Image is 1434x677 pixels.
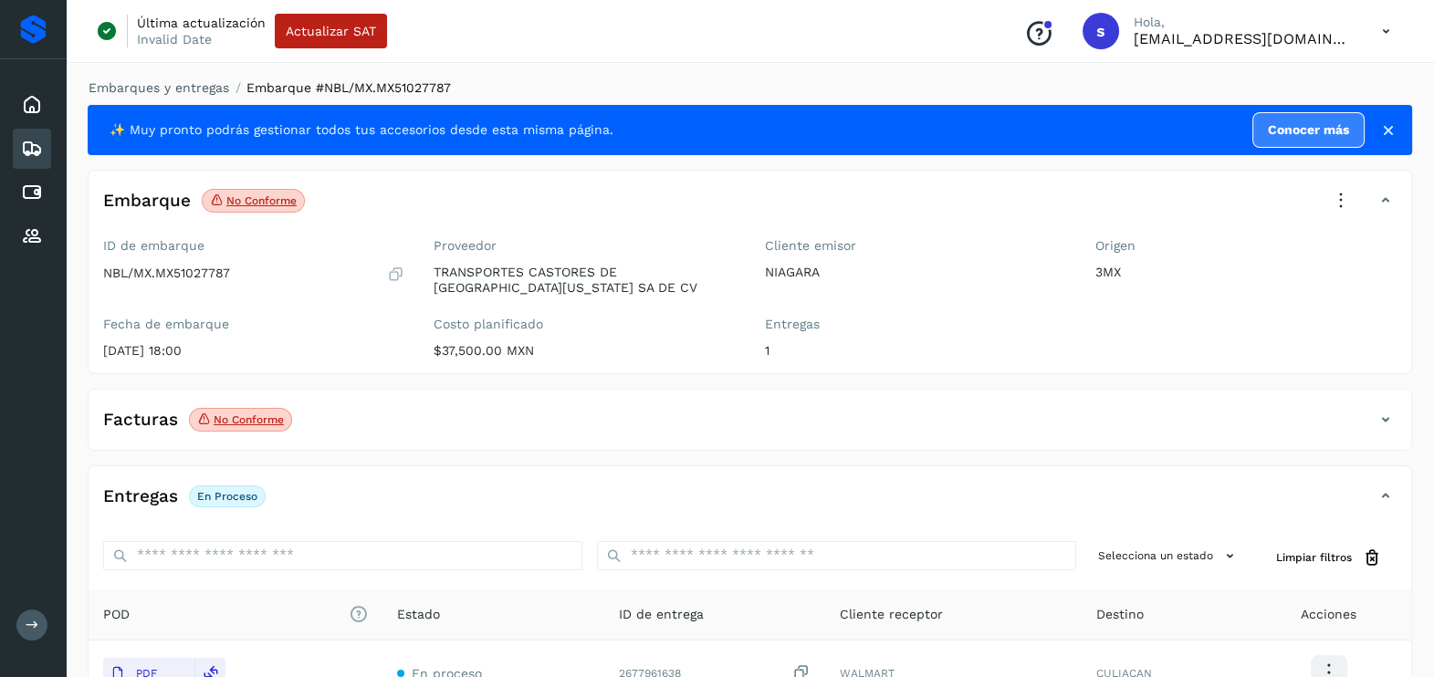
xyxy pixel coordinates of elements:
div: EntregasEn proceso [89,481,1411,526]
button: Limpiar filtros [1261,541,1397,575]
nav: breadcrumb [88,78,1412,98]
label: Costo planificado [434,317,735,332]
label: Entregas [765,317,1066,332]
p: Invalid Date [137,31,212,47]
span: Actualizar SAT [286,25,376,37]
a: Conocer más [1252,112,1365,148]
span: Embarque #NBL/MX.MX51027787 [246,80,451,95]
div: Inicio [13,85,51,125]
p: $37,500.00 MXN [434,343,735,359]
div: FacturasNo conforme [89,404,1411,450]
p: smedina@niagarawater.com [1134,30,1353,47]
span: Estado [397,605,440,624]
span: POD [103,605,368,624]
label: Proveedor [434,238,735,254]
p: 3MX [1095,265,1397,280]
p: NIAGARA [765,265,1066,280]
button: Actualizar SAT [275,14,387,48]
button: Selecciona un estado [1091,541,1247,571]
p: En proceso [197,490,257,503]
a: Embarques y entregas [89,80,229,95]
p: NBL/MX.MX51027787 [103,266,230,281]
p: [DATE] 18:00 [103,343,404,359]
h4: Entregas [103,486,178,507]
label: Cliente emisor [765,238,1066,254]
span: Destino [1096,605,1144,624]
div: Cuentas por pagar [13,172,51,213]
h4: Embarque [103,191,191,212]
p: No conforme [226,194,297,207]
div: EmbarqueNo conforme [89,185,1411,231]
div: Proveedores [13,216,51,256]
label: ID de embarque [103,238,404,254]
p: No conforme [214,413,284,426]
p: Hola, [1134,15,1353,30]
span: Limpiar filtros [1276,549,1352,566]
p: Última actualización [137,15,266,31]
label: Fecha de embarque [103,317,404,332]
h4: Facturas [103,410,178,431]
span: Cliente receptor [840,605,943,624]
span: ID de entrega [618,605,703,624]
label: Origen [1095,238,1397,254]
p: 1 [765,343,1066,359]
span: Acciones [1301,605,1356,624]
span: ✨ Muy pronto podrás gestionar todos tus accesorios desde esta misma página. [110,120,613,140]
div: Embarques [13,129,51,169]
p: TRANSPORTES CASTORES DE [GEOGRAPHIC_DATA][US_STATE] SA DE CV [434,265,735,296]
